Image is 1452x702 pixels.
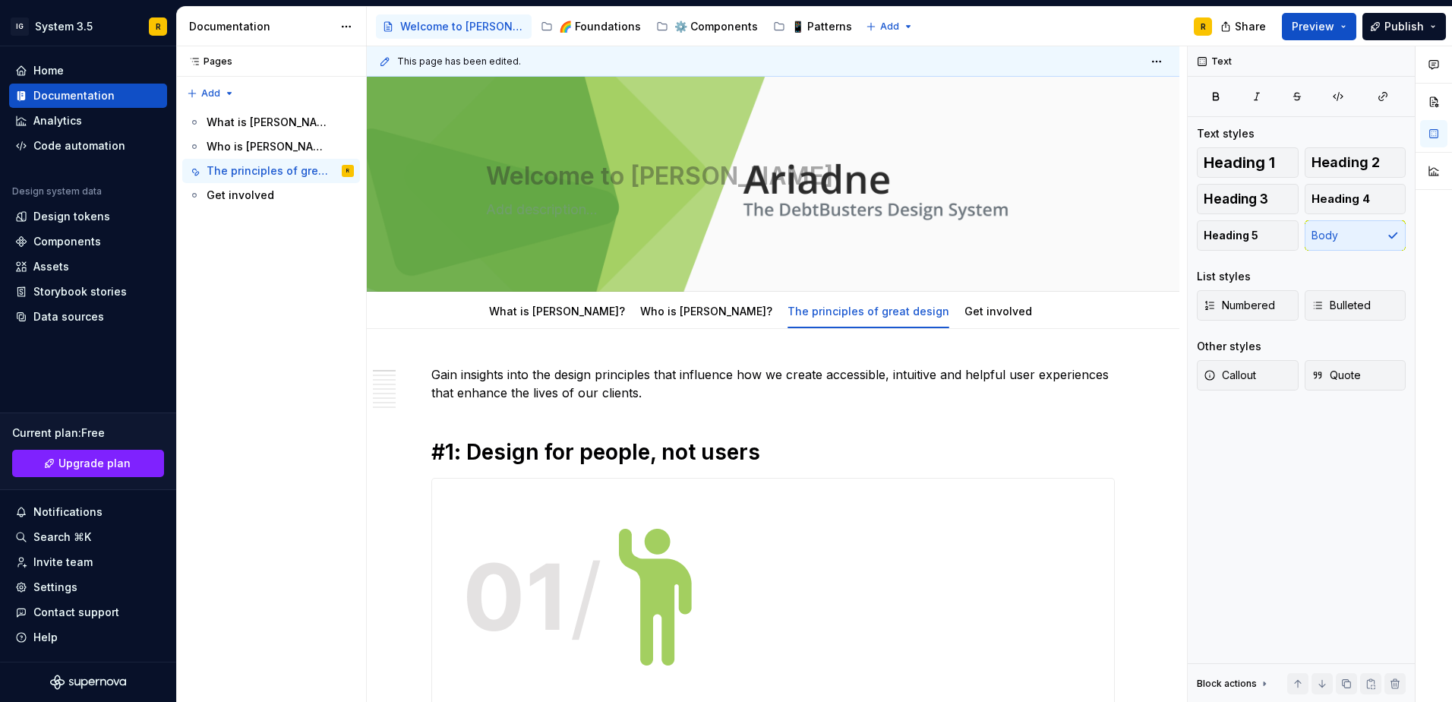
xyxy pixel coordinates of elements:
a: Design tokens [9,204,167,229]
a: 📱 Patterns [767,14,858,39]
span: Heading 3 [1204,191,1268,207]
button: Notifications [9,500,167,524]
div: Welcome to [PERSON_NAME] [400,19,526,34]
a: Components [9,229,167,254]
div: Documentation [33,88,115,103]
a: Who is [PERSON_NAME]? [182,134,360,159]
div: Search ⌘K [33,530,91,545]
button: IGSystem 3.5R [3,10,173,43]
div: R [346,163,349,179]
div: Analytics [33,113,82,128]
div: List styles [1197,269,1251,284]
button: Heading 4 [1305,184,1406,214]
button: Preview [1282,13,1356,40]
a: Assets [9,255,167,279]
div: Who is [PERSON_NAME]? [634,295,778,327]
a: What is [PERSON_NAME]? [182,110,360,134]
div: Assets [33,259,69,274]
span: Heading 2 [1312,155,1380,170]
a: ⚙️ Components [650,14,764,39]
span: Preview [1292,19,1334,34]
div: Get involved [207,188,274,203]
button: Heading 5 [1197,220,1299,251]
div: System 3.5 [35,19,93,34]
button: Help [9,625,167,650]
a: Storybook stories [9,280,167,304]
div: Block actions [1197,678,1257,690]
span: Heading 5 [1204,228,1258,243]
div: What is [PERSON_NAME]? [207,115,332,130]
div: Components [33,234,101,249]
button: Share [1213,13,1276,40]
div: Notifications [33,504,103,520]
a: Home [9,58,167,83]
a: The principles of great designR [182,159,360,183]
button: Callout [1197,360,1299,391]
button: Heading 1 [1197,147,1299,178]
a: Settings [9,575,167,599]
div: Home [33,63,64,78]
div: The principles of great design [207,163,332,179]
span: This page has been edited. [397,55,521,68]
a: Invite team [9,550,167,574]
button: Heading 3 [1197,184,1299,214]
button: Search ⌘K [9,525,167,549]
a: The principles of great design [788,305,949,318]
p: Gain insights into the design principles that influence how we create accessible, intuitive and h... [431,365,1115,402]
a: What is [PERSON_NAME]? [489,305,625,318]
span: Heading 4 [1312,191,1370,207]
div: Get involved [958,295,1038,327]
span: Numbered [1204,298,1275,313]
span: Share [1235,19,1266,34]
button: Upgrade plan [12,450,164,477]
div: IG [11,17,29,36]
div: R [1201,21,1206,33]
div: Current plan : Free [12,425,164,441]
a: Get involved [182,183,360,207]
div: Code automation [33,138,125,153]
div: Block actions [1197,673,1270,694]
div: Other styles [1197,339,1261,354]
span: Publish [1384,19,1424,34]
div: What is [PERSON_NAME]? [483,295,631,327]
div: 🌈 Foundations [559,19,641,34]
div: Pages [182,55,232,68]
h1: #1: Design for people, not users [431,438,1115,466]
div: The principles of great design [781,295,955,327]
div: Contact support [33,605,119,620]
div: Who is [PERSON_NAME]? [207,139,332,154]
a: Welcome to [PERSON_NAME] [376,14,532,39]
span: Quote [1312,368,1361,383]
a: 🌈 Foundations [535,14,647,39]
button: Add [182,83,239,104]
div: R [156,21,161,33]
a: Analytics [9,109,167,133]
button: Publish [1362,13,1446,40]
span: Heading 1 [1204,155,1275,170]
div: Data sources [33,309,104,324]
div: Design tokens [33,209,110,224]
div: Storybook stories [33,284,127,299]
button: Quote [1305,360,1406,391]
span: Callout [1204,368,1256,383]
a: Data sources [9,305,167,329]
div: Page tree [182,110,360,207]
div: Settings [33,580,77,595]
span: Upgrade plan [58,456,131,471]
div: Page tree [376,11,858,42]
button: Add [861,16,918,37]
span: Add [201,87,220,100]
svg: Supernova Logo [50,675,126,690]
a: Get involved [964,305,1032,318]
a: Documentation [9,84,167,108]
textarea: Welcome to [PERSON_NAME] [483,158,1057,194]
button: Heading 2 [1305,147,1406,178]
span: Bulleted [1312,298,1371,313]
a: Who is [PERSON_NAME]? [640,305,772,318]
div: Invite team [33,555,93,570]
div: Design system data [12,185,102,198]
div: Documentation [189,19,333,34]
a: Code automation [9,134,167,158]
div: Help [33,630,58,645]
